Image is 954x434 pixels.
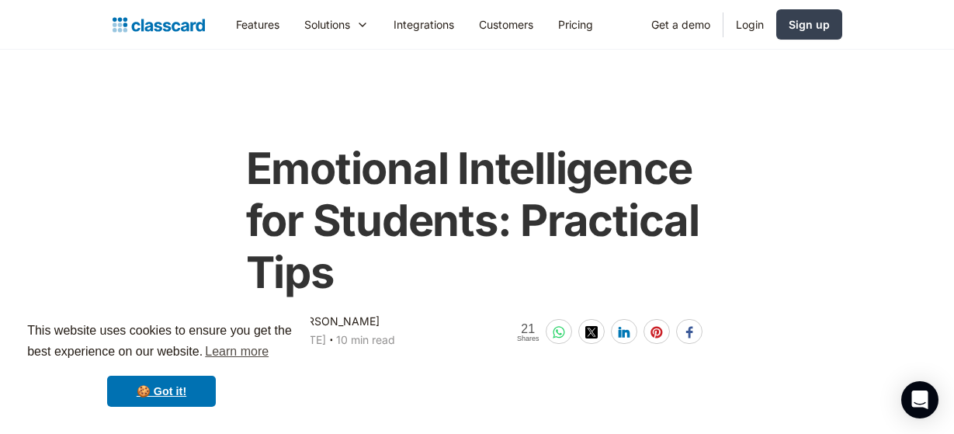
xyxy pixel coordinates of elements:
div: Open Intercom Messenger [901,381,938,418]
img: pinterest-white sharing button [650,326,663,339]
img: twitter-white sharing button [585,326,598,339]
a: Sign up [776,9,842,40]
a: learn more about cookies [203,340,271,363]
div: Solutions [304,16,350,33]
div: cookieconsent [12,307,310,422]
a: home [113,14,205,36]
a: dismiss cookie message [107,376,216,407]
img: facebook-white sharing button [683,326,696,339]
div: [PERSON_NAME] [290,312,380,331]
a: Login [723,7,776,42]
div: Sign up [789,16,830,33]
a: Integrations [381,7,467,42]
img: linkedin-white sharing button [618,326,630,339]
div: ‧ [326,331,336,352]
span: This website uses cookies to ensure you get the best experience on our website. [27,321,296,363]
span: Shares [517,335,539,342]
div: Solutions [292,7,381,42]
a: Get a demo [639,7,723,42]
a: Features [224,7,292,42]
a: Customers [467,7,546,42]
h1: Emotional Intelligence for Students‍: Practical Tips [246,143,709,300]
img: whatsapp-white sharing button [553,326,565,339]
a: Pricing [546,7,605,42]
div: 10 min read [336,331,395,349]
span: 21 [517,322,539,335]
